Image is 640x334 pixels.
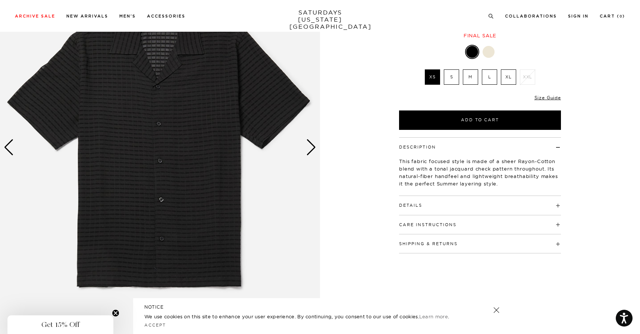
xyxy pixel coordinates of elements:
a: Cart (0) [600,14,625,18]
div: Previous slide [4,139,14,156]
a: Accept [144,322,166,328]
div: Final sale [398,32,562,39]
p: This fabric focused style is made of a sheer Rayon-Cotton blend with a tonal jacquard check patte... [399,157,561,187]
button: Add to Cart [399,110,561,130]
a: Archive Sale [15,14,55,18]
label: XS [425,69,440,85]
label: M [463,69,478,85]
a: Men's [119,14,136,18]
a: Learn more [419,313,448,319]
a: SATURDAYS[US_STATE][GEOGRAPHIC_DATA] [289,9,351,30]
button: Shipping & Returns [399,242,458,246]
span: Get 15% Off [41,320,79,329]
h5: NOTICE [144,304,496,310]
button: Close teaser [112,309,119,317]
label: S [444,69,459,85]
button: Details [399,203,422,207]
p: We use cookies on this site to enhance your user experience. By continuing, you consent to our us... [144,313,469,320]
a: Sign In [568,14,589,18]
label: L [482,69,497,85]
button: Description [399,145,436,149]
div: Next slide [306,139,316,156]
button: Care Instructions [399,223,457,227]
a: New Arrivals [66,14,108,18]
a: Size Guide [534,95,561,100]
a: Collaborations [505,14,557,18]
label: XL [501,69,516,85]
div: Get 15% OffClose teaser [7,315,113,334]
a: Accessories [147,14,185,18]
small: 0 [619,15,622,18]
